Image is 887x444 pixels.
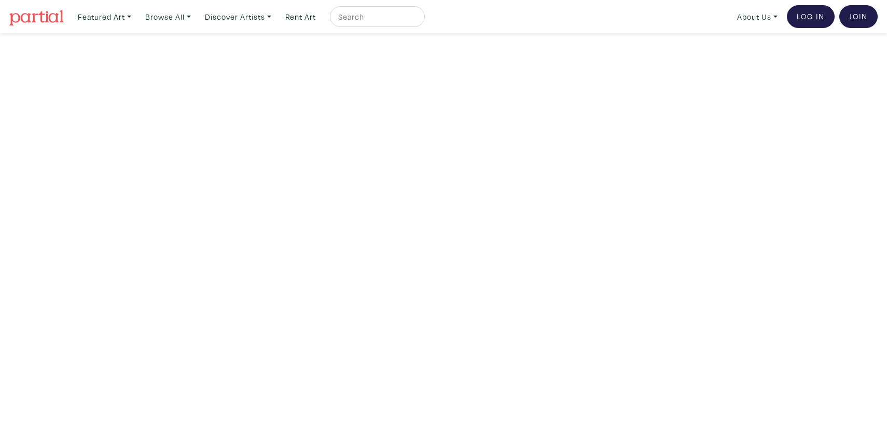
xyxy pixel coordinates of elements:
a: Discover Artists [200,6,276,28]
a: Log In [787,5,835,28]
a: Featured Art [73,6,136,28]
a: Browse All [141,6,196,28]
a: Join [839,5,878,28]
a: About Us [732,6,782,28]
a: Rent Art [281,6,321,28]
input: Search [337,10,415,23]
